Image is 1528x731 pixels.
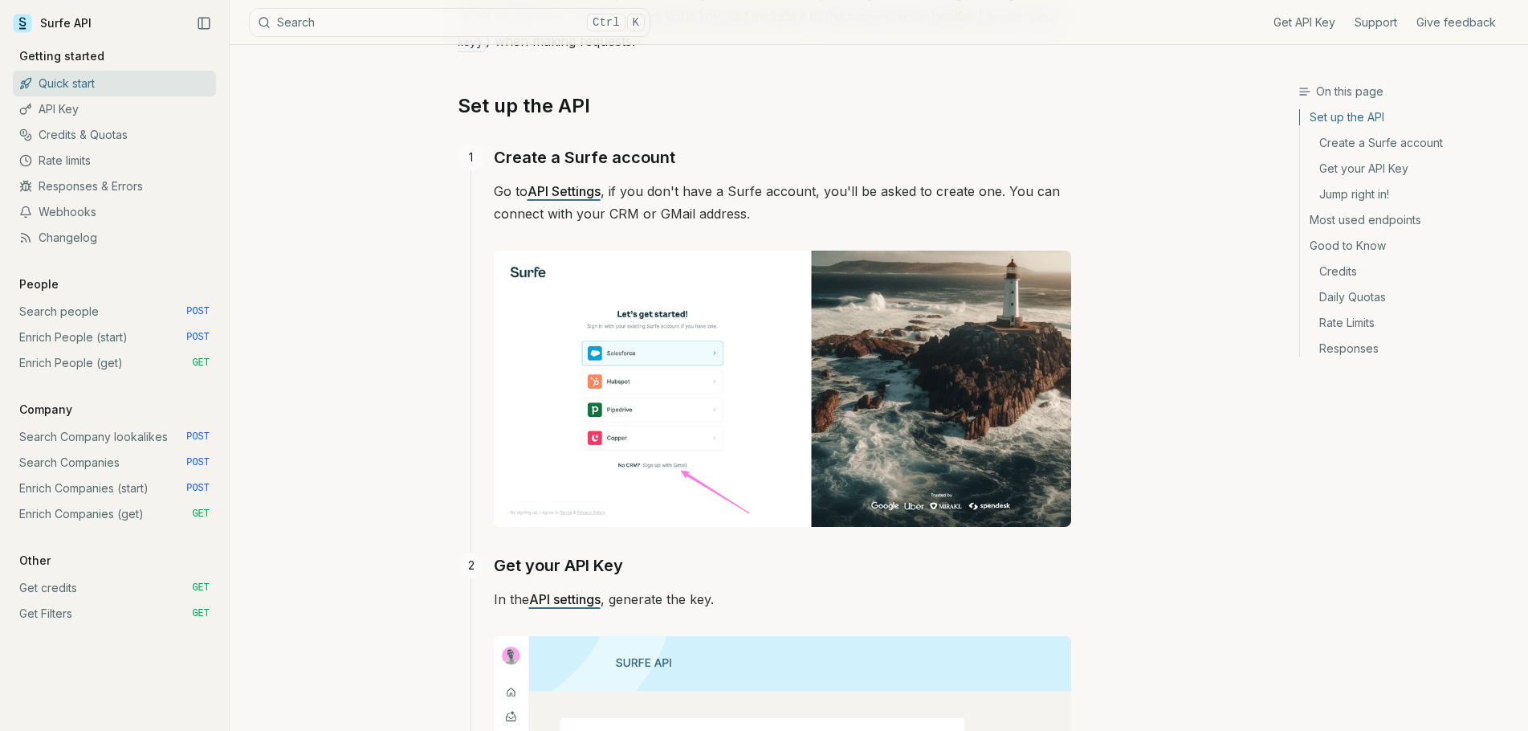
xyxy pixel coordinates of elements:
[13,350,216,376] a: Enrich People (get) GET
[494,553,623,578] a: Get your API Key
[192,508,210,521] span: GET
[13,11,92,35] a: Surfe API
[1300,284,1515,310] a: Daily Quotas
[186,331,210,344] span: POST
[13,225,216,251] a: Changelog
[1416,14,1496,31] a: Give feedback
[13,325,216,350] a: Enrich People (start) POST
[13,71,216,96] a: Quick start
[13,276,65,292] p: People
[1300,207,1515,233] a: Most used endpoints
[186,456,210,469] span: POST
[528,183,601,199] a: API Settings
[13,501,216,527] a: Enrich Companies (get) GET
[1298,84,1515,100] h3: On this page
[13,48,111,64] p: Getting started
[13,122,216,148] a: Credits & Quotas
[13,96,216,122] a: API Key
[529,591,601,607] a: API settings
[1273,14,1335,31] a: Get API Key
[13,601,216,627] a: Get Filters GET
[1300,182,1515,207] a: Jump right in!
[13,553,57,569] p: Other
[13,575,216,601] a: Get credits GET
[186,431,210,443] span: POST
[1300,156,1515,182] a: Get your API Key
[13,450,216,476] a: Search Companies POST
[1355,14,1397,31] a: Support
[494,145,675,170] a: Create a Surfe account
[1300,130,1515,156] a: Create a Surfe account
[494,180,1071,225] p: Go to , if you don't have a Surfe account, you'll be asked to create one. You can connect with yo...
[13,199,216,225] a: Webhooks
[1300,310,1515,336] a: Rate Limits
[13,424,216,450] a: Search Company lookalikes POST
[186,482,210,495] span: POST
[1300,336,1515,357] a: Responses
[627,14,645,31] kbd: K
[13,299,216,325] a: Search people POST
[587,14,625,31] kbd: Ctrl
[1300,233,1515,259] a: Good to Know
[13,174,216,199] a: Responses & Errors
[494,251,1071,527] img: Image
[186,305,210,318] span: POST
[192,607,210,620] span: GET
[192,357,210,370] span: GET
[13,148,216,174] a: Rate limits
[249,8,650,37] button: SearchCtrlK
[1300,109,1515,130] a: Set up the API
[192,582,210,594] span: GET
[192,11,216,35] button: Collapse Sidebar
[458,93,590,119] a: Set up the API
[1300,259,1515,284] a: Credits
[13,476,216,501] a: Enrich Companies (start) POST
[13,402,79,418] p: Company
